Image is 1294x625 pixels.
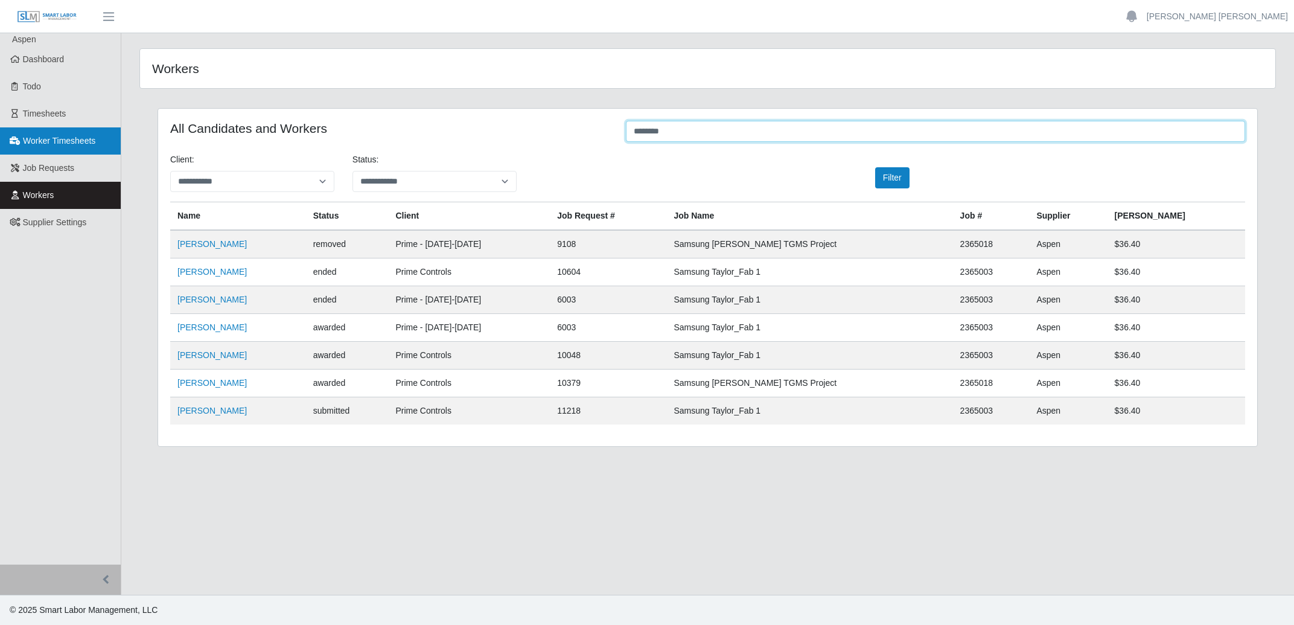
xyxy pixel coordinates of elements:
td: $36.40 [1108,342,1245,370]
td: awarded [306,370,389,397]
a: [PERSON_NAME] [177,267,247,277]
span: Aspen [12,34,36,44]
td: 2365003 [953,286,1030,314]
td: Prime - [DATE]-[DATE] [388,286,550,314]
td: $36.40 [1108,230,1245,258]
td: Aspen [1029,370,1107,397]
span: Job Requests [23,163,75,173]
td: $36.40 [1108,258,1245,286]
td: awarded [306,314,389,342]
td: Samsung [PERSON_NAME] TGMS Project [666,370,952,397]
td: Prime Controls [388,397,550,425]
span: Dashboard [23,54,65,64]
td: 9108 [550,230,666,258]
td: removed [306,230,389,258]
td: Aspen [1029,230,1107,258]
th: Job # [953,202,1030,231]
h4: Workers [152,61,605,76]
span: Supplier Settings [23,217,87,227]
a: [PERSON_NAME] [PERSON_NAME] [1147,10,1288,23]
a: [PERSON_NAME] [177,322,247,332]
td: $36.40 [1108,286,1245,314]
th: Client [388,202,550,231]
td: Aspen [1029,258,1107,286]
td: Aspen [1029,286,1107,314]
td: Prime - [DATE]-[DATE] [388,230,550,258]
td: Samsung [PERSON_NAME] TGMS Project [666,230,952,258]
th: Job Name [666,202,952,231]
td: 2365018 [953,230,1030,258]
span: © 2025 Smart Labor Management, LLC [10,605,158,615]
td: $36.40 [1108,314,1245,342]
td: ended [306,286,389,314]
td: 11218 [550,397,666,425]
a: [PERSON_NAME] [177,295,247,304]
label: Status: [352,153,379,166]
td: Prime Controls [388,258,550,286]
span: Timesheets [23,109,66,118]
td: Aspen [1029,397,1107,425]
h4: All Candidates and Workers [170,121,608,136]
img: SLM Logo [17,10,77,24]
td: 2365003 [953,342,1030,370]
th: Name [170,202,306,231]
th: Status [306,202,389,231]
a: [PERSON_NAME] [177,378,247,388]
a: [PERSON_NAME] [177,406,247,415]
td: 6003 [550,314,666,342]
td: 6003 [550,286,666,314]
td: submitted [306,397,389,425]
td: 10604 [550,258,666,286]
td: Samsung Taylor_Fab 1 [666,258,952,286]
td: 10379 [550,370,666,397]
button: Filter [875,167,910,188]
td: $36.40 [1108,370,1245,397]
td: awarded [306,342,389,370]
td: $36.40 [1108,397,1245,425]
span: Workers [23,190,54,200]
td: Prime - [DATE]-[DATE] [388,314,550,342]
span: Worker Timesheets [23,136,95,146]
td: Aspen [1029,342,1107,370]
td: 2365018 [953,370,1030,397]
td: ended [306,258,389,286]
td: 2365003 [953,314,1030,342]
td: Aspen [1029,314,1107,342]
a: [PERSON_NAME] [177,239,247,249]
td: Prime Controls [388,370,550,397]
td: Samsung Taylor_Fab 1 [666,397,952,425]
span: Todo [23,82,41,91]
td: 2365003 [953,397,1030,425]
a: [PERSON_NAME] [177,350,247,360]
th: Job Request # [550,202,666,231]
td: Samsung Taylor_Fab 1 [666,342,952,370]
td: Samsung Taylor_Fab 1 [666,286,952,314]
td: 2365003 [953,258,1030,286]
th: [PERSON_NAME] [1108,202,1245,231]
th: Supplier [1029,202,1107,231]
label: Client: [170,153,194,166]
td: Prime Controls [388,342,550,370]
td: 10048 [550,342,666,370]
td: Samsung Taylor_Fab 1 [666,314,952,342]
